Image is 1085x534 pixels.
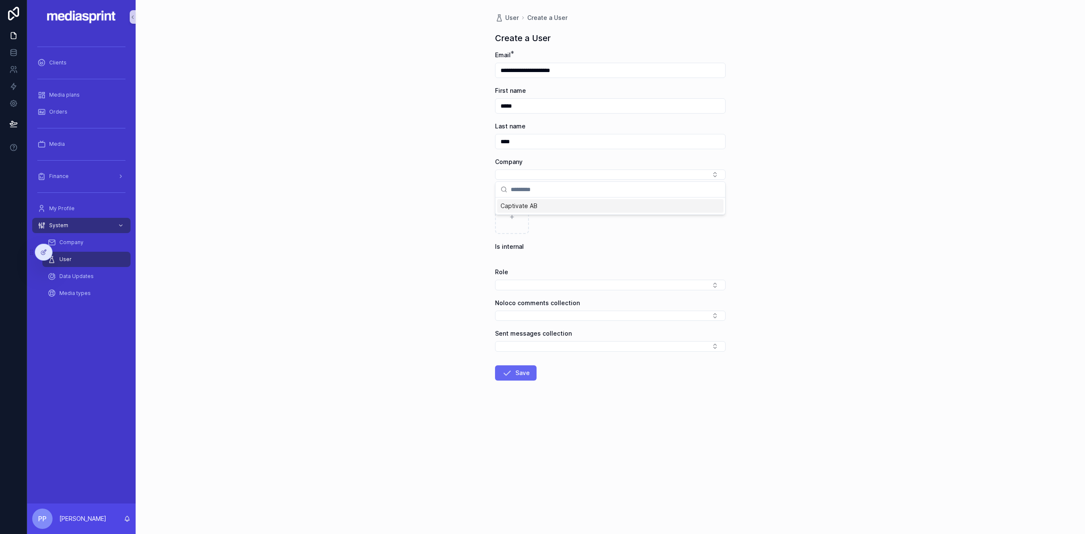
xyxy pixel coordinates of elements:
[495,299,580,306] span: Noloco comments collection
[32,55,131,70] a: Clients
[47,10,117,24] img: App logo
[27,34,136,312] div: scrollable content
[59,256,72,263] span: User
[495,268,508,275] span: Role
[42,269,131,284] a: Data Updates
[495,122,526,130] span: Last name
[38,514,47,524] span: PP
[59,515,106,523] p: [PERSON_NAME]
[495,158,523,165] span: Company
[501,202,537,210] span: Captivate AB
[59,239,83,246] span: Company
[495,280,726,290] button: Select Button
[32,218,131,233] a: System
[32,136,131,152] a: Media
[495,14,519,22] a: User
[32,201,131,216] a: My Profile
[32,169,131,184] a: Finance
[495,330,572,337] span: Sent messages collection
[495,87,526,94] span: First name
[495,170,726,180] button: Select Button
[49,205,75,212] span: My Profile
[42,286,131,301] a: Media types
[49,108,67,115] span: Orders
[495,341,726,351] button: Select Button
[495,365,537,381] button: Save
[42,252,131,267] a: User
[32,104,131,120] a: Orders
[495,32,551,44] h1: Create a User
[495,197,725,214] div: Suggestions
[505,14,519,22] span: User
[495,311,726,321] button: Select Button
[59,273,94,280] span: Data Updates
[49,59,67,66] span: Clients
[32,87,131,103] a: Media plans
[59,290,91,297] span: Media types
[49,92,80,98] span: Media plans
[527,14,568,22] a: Create a User
[49,141,65,147] span: Media
[49,222,68,229] span: System
[1,41,16,56] iframe: Spotlight
[495,243,524,250] span: Is internal
[495,51,511,58] span: Email
[49,173,69,180] span: Finance
[42,235,131,250] a: Company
